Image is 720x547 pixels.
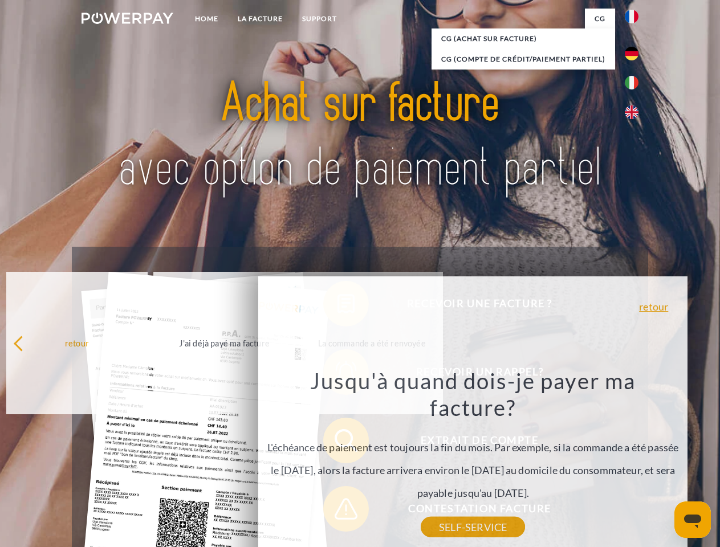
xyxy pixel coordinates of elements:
img: de [625,47,638,60]
h3: Jusqu'à quand dois-je payer ma facture? [265,367,681,422]
div: retour [13,335,141,350]
a: LA FACTURE [228,9,292,29]
img: title-powerpay_fr.svg [109,55,611,218]
a: Support [292,9,347,29]
div: J'ai déjà payé ma facture [160,335,288,350]
img: it [625,76,638,89]
a: CG [585,9,615,29]
div: L'échéance de paiement est toujours la fin du mois. Par exemple, si la commande a été passée le [... [265,367,681,527]
a: SELF-SERVICE [421,517,525,537]
img: fr [625,10,638,23]
a: CG (achat sur facture) [432,28,615,49]
iframe: Bouton de lancement de la fenêtre de messagerie [674,501,711,538]
img: en [625,105,638,119]
img: logo-powerpay-white.svg [82,13,173,24]
a: CG (Compte de crédit/paiement partiel) [432,49,615,70]
a: retour [639,301,668,312]
a: Home [185,9,228,29]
